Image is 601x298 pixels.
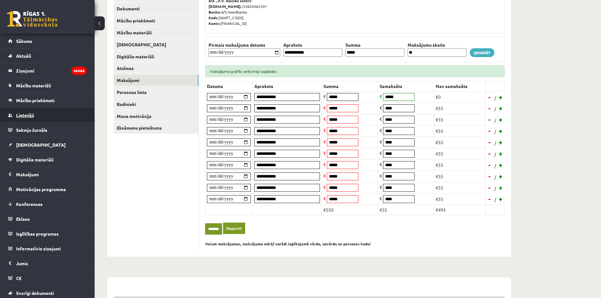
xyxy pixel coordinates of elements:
[486,149,493,158] a: -
[8,256,87,271] a: Jumis
[380,116,382,122] span: €
[114,110,198,122] a: Mana motivācija
[486,137,493,147] a: -
[380,105,382,110] span: €
[8,152,87,167] a: Digitālie materiāli
[16,246,61,251] span: Informatīvie ziņojumi
[434,193,486,205] td: €55
[494,140,497,146] span: /
[494,151,497,158] span: /
[8,241,87,256] a: Informatīvie ziņojumi
[8,108,87,122] a: Lietotāji
[253,81,322,91] th: Apraksts
[323,116,326,122] span: €
[434,125,486,137] td: €55
[114,122,198,134] a: Eksāmenu pieteikums
[434,91,486,102] td: €0
[323,184,326,190] span: €
[498,160,504,170] a: +
[8,78,87,93] a: Mācību materiāli
[114,39,198,50] a: [DEMOGRAPHIC_DATA]
[7,11,57,27] a: Rīgas 1. Tālmācības vidusskola
[207,42,282,48] th: Pirmais maksājuma datums
[114,98,198,110] a: Radinieki
[380,173,382,178] span: €
[498,149,504,158] a: +
[323,105,326,110] span: €
[209,21,221,26] b: Konts:
[434,205,486,215] td: €495
[380,184,382,190] span: €
[494,185,497,192] span: /
[8,271,87,285] a: CE
[494,117,497,124] span: /
[71,67,87,75] i: 45088
[8,182,87,196] a: Motivācijas programma
[486,126,493,136] a: -
[16,157,54,162] span: Digitālie materiāli
[498,126,504,136] a: +
[16,216,30,222] span: Eklase
[16,63,87,78] legend: Ziņojumi
[205,241,371,246] b: Veicot maksājumus, maksājuma mērķī norādi izglītojamā vārdu, uzvārdu un personas kodu!
[16,260,28,266] span: Jumis
[16,275,21,281] span: CE
[470,48,494,57] a: Ģenerēt
[498,115,504,124] a: +
[8,137,87,152] a: [DEMOGRAPHIC_DATA]
[8,167,87,182] a: Maksājumi
[486,115,493,124] a: -
[8,63,87,78] a: Ziņojumi45088
[323,161,326,167] span: €
[498,103,504,113] a: +
[114,86,198,98] a: Personas lieta
[498,172,504,181] a: +
[498,92,504,102] a: +
[114,27,198,38] a: Mācību materiāli
[16,167,87,182] legend: Maksājumi
[205,65,505,77] div: Maksājuma grafiks veiksmīgi saglabāts
[486,160,493,170] a: -
[434,148,486,159] td: €55
[209,15,219,20] b: Kods:
[8,34,87,48] a: Sākums
[114,3,198,15] a: Dokumenti
[209,9,221,15] b: Banka:
[494,106,497,112] span: /
[494,196,497,203] span: /
[494,95,497,101] span: /
[434,182,486,193] td: €55
[486,172,493,181] a: -
[434,114,486,125] td: €55
[434,81,486,91] th: Nav samaksāts
[498,137,504,147] a: +
[8,49,87,63] a: Aktuāli
[494,174,497,180] span: /
[16,83,51,88] span: Mācību materiāli
[378,81,434,91] th: Samaksāts
[16,97,55,103] span: Mācību priekšmeti
[8,197,87,211] a: Konferences
[114,62,198,74] a: Atzīmes
[486,92,493,102] a: -
[434,102,486,114] td: €55
[223,223,245,234] a: Eksportēt
[498,194,504,204] a: +
[494,128,497,135] span: /
[494,162,497,169] span: /
[16,201,43,207] span: Konferences
[16,53,31,59] span: Aktuāli
[8,123,87,137] a: Sekmju žurnāls
[344,42,406,48] th: Summa
[323,173,326,178] span: €
[434,137,486,148] td: €55
[434,159,486,171] td: €55
[16,142,66,148] span: [DEMOGRAPHIC_DATA]
[323,139,326,144] span: €
[323,93,326,99] span: €
[8,93,87,108] a: Mācību priekšmeti
[322,81,378,91] th: Summa
[380,196,382,201] span: €
[323,150,326,156] span: €
[322,205,378,215] td: €550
